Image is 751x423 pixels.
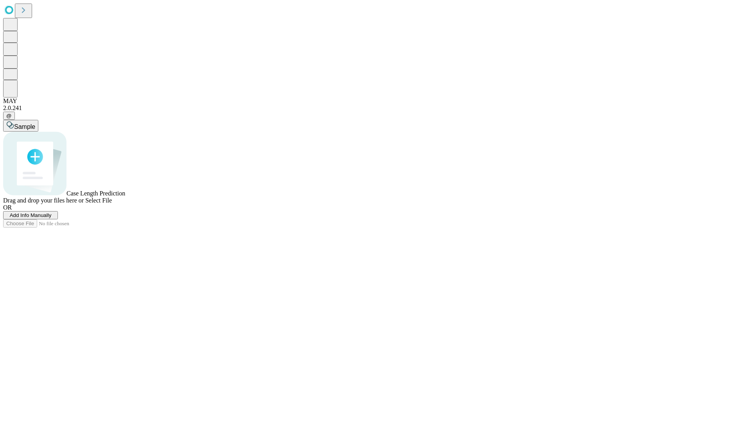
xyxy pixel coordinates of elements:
div: 2.0.241 [3,105,748,112]
span: Case Length Prediction [66,190,125,197]
button: @ [3,112,15,120]
span: OR [3,204,12,211]
span: Drag and drop your files here or [3,197,84,204]
button: Sample [3,120,38,132]
span: Select File [85,197,112,204]
span: Add Info Manually [10,212,52,218]
div: MAY [3,98,748,105]
button: Add Info Manually [3,211,58,219]
span: Sample [14,123,35,130]
span: @ [6,113,12,119]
